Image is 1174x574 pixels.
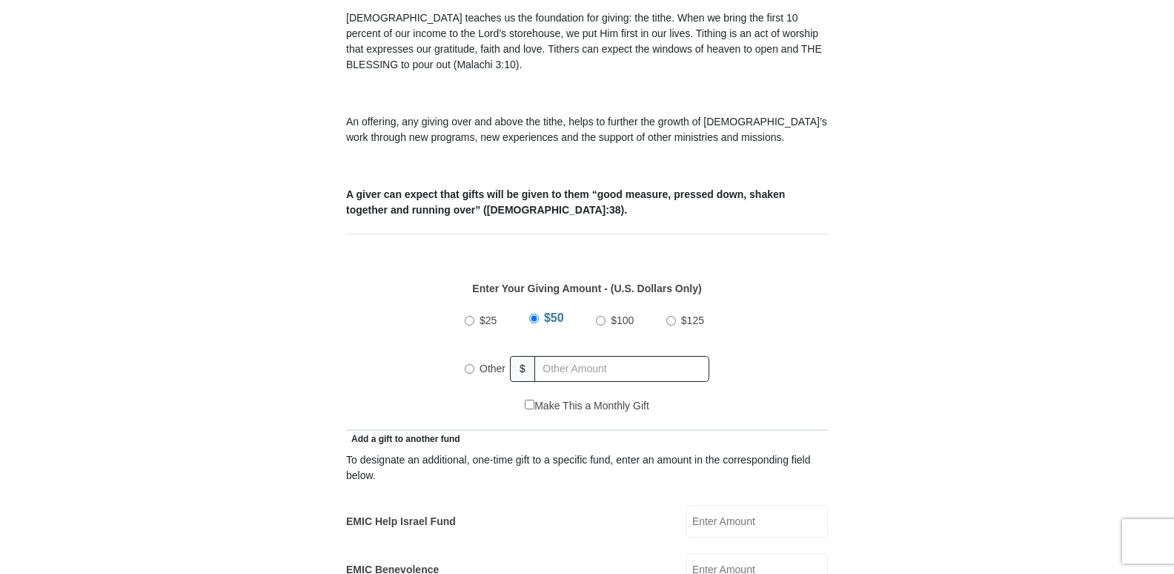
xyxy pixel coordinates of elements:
span: $125 [681,314,704,326]
input: Other Amount [534,356,709,382]
p: An offering, any giving over and above the tithe, helps to further the growth of [DEMOGRAPHIC_DAT... [346,114,828,145]
b: A giver can expect that gifts will be given to them “good measure, pressed down, shaken together ... [346,188,785,216]
div: To designate an additional, one-time gift to a specific fund, enter an amount in the correspondin... [346,452,828,484]
span: $100 [611,314,634,326]
p: [DEMOGRAPHIC_DATA] teaches us the foundation for giving: the tithe. When we bring the first 10 pe... [346,10,828,73]
span: $ [510,356,535,382]
strong: Enter Your Giving Amount - (U.S. Dollars Only) [472,283,701,294]
input: Make This a Monthly Gift [525,400,534,409]
span: $50 [544,311,564,324]
span: Add a gift to another fund [346,434,460,444]
label: EMIC Help Israel Fund [346,514,456,530]
input: Enter Amount [686,505,828,538]
span: Other [480,363,505,375]
span: $25 [480,314,497,326]
label: Make This a Monthly Gift [525,398,649,414]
